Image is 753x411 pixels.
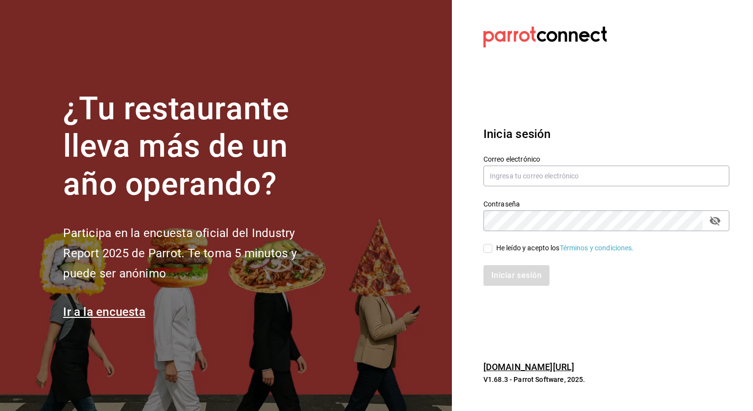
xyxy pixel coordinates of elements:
a: [DOMAIN_NAME][URL] [483,362,574,372]
a: Ir a la encuesta [63,305,145,319]
label: Contraseña [483,200,729,207]
div: He leído y acepto los [496,243,634,253]
input: Ingresa tu correo electrónico [483,166,729,186]
h2: Participa en la encuesta oficial del Industry Report 2025 de Parrot. Te toma 5 minutos y puede se... [63,223,329,283]
label: Correo electrónico [483,155,729,162]
button: passwordField [707,212,723,229]
h3: Inicia sesión [483,125,729,143]
a: Términos y condiciones. [560,244,634,252]
h1: ¿Tu restaurante lleva más de un año operando? [63,90,329,204]
p: V1.68.3 - Parrot Software, 2025. [483,375,729,384]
